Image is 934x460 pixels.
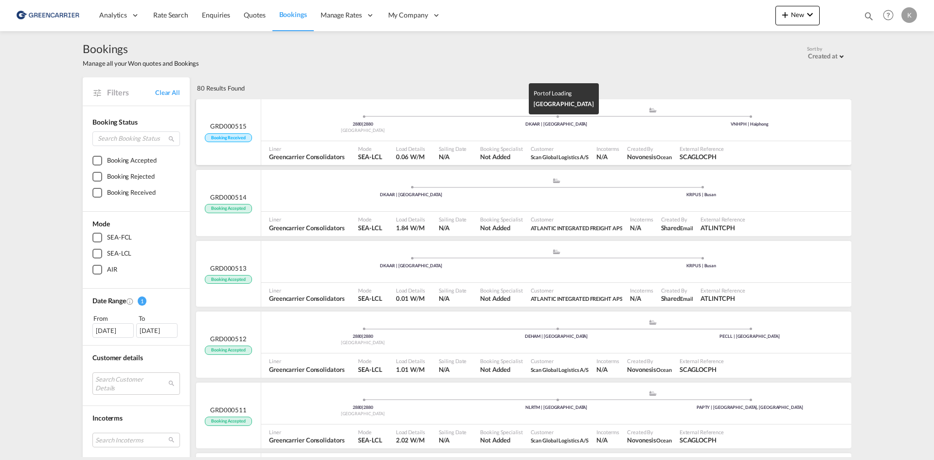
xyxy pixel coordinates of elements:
span: Ocean [656,437,672,443]
span: N/A [439,365,467,374]
div: K [901,7,917,23]
span: ATLANTIC INTEGRATED FREIGHT APS [531,223,623,232]
md-icon: assets/icons/custom/ship-fill.svg [647,391,659,396]
span: GRD000515 [210,122,247,130]
span: Booking Accepted [205,417,251,426]
span: Sailing Date [439,428,467,436]
span: | [362,121,363,127]
span: Mode [358,216,382,223]
md-checkbox: SEA-LCL [92,249,180,258]
div: [DATE] [136,323,178,338]
span: Not Added [480,365,522,374]
div: N/A [596,152,608,161]
div: KRPUS | Busan [557,192,847,198]
div: PAPTY | [GEOGRAPHIC_DATA], [GEOGRAPHIC_DATA] [653,405,846,411]
span: Manage all your Won quotes and Bookings [83,59,199,68]
div: Booking Accepted [107,156,156,166]
span: Not Added [480,294,522,303]
div: GRD000512 Booking Accepted Pickup Denmark assets/icons/custom/ship-fill.svgassets/icons/custom/ro... [196,312,851,378]
span: Ocean [656,154,672,160]
span: Booking Status [92,118,138,126]
span: SCAGLOCPH [680,152,724,161]
span: Booking Accepted [205,346,251,355]
span: Quotes [244,11,265,19]
span: Customer details [92,353,143,362]
md-icon: assets/icons/custom/ship-fill.svg [551,249,562,254]
span: Mode [358,357,382,365]
div: DKAAR | [GEOGRAPHIC_DATA] [460,121,653,128]
span: Not Added [480,436,522,444]
span: SCAGLOCPH [680,365,724,374]
span: Not Added [480,152,522,161]
span: 0.06 W/M [396,153,425,161]
span: Booking Specialist [480,287,522,294]
span: Ocean [656,367,672,373]
md-icon: icon-magnify [168,135,175,143]
span: Sailing Date [439,216,467,223]
div: N/A [630,223,641,232]
span: Not Added [480,223,522,232]
div: N/A [596,365,608,374]
span: ATLANTIC INTEGRATED FREIGHT APS [531,294,623,303]
span: Liner [269,287,344,294]
span: New [779,11,816,18]
div: [GEOGRAPHIC_DATA] [266,128,460,134]
span: N/A [439,223,467,232]
a: Clear All [155,88,180,97]
span: Created By [627,145,672,152]
span: Greencarrier Consolidators [269,223,344,232]
span: GRD000512 [210,334,247,343]
span: Sort by [807,45,822,52]
span: Load Details [396,216,425,223]
div: DKAAR | [GEOGRAPHIC_DATA] [266,192,557,198]
span: Customer [531,357,589,365]
span: 1.84 W/M [396,224,425,232]
span: N/A [439,294,467,303]
span: | [362,333,363,339]
span: Incoterms [596,145,619,152]
span: 2880 [353,405,364,410]
span: Booking Accepted [205,204,251,213]
span: Booking Specialist [480,216,522,223]
div: GRD000511 Booking Accepted Pickup Denmark assets/icons/custom/ship-fill.svgassets/icons/custom/ro... [196,383,851,449]
span: Created By [661,287,693,294]
span: Incoterms [630,287,653,294]
span: | [362,405,363,410]
span: Date Range [92,296,126,305]
span: Rate Search [153,11,188,19]
span: Shared Email [661,294,693,303]
div: Customer details [92,353,180,363]
span: 1.01 W/M [396,366,425,373]
div: Booking Status [92,117,180,127]
div: icon-magnify [863,11,874,25]
span: Incoterms [92,414,123,422]
span: Analytics [99,10,127,20]
md-icon: assets/icons/custom/ship-fill.svg [551,178,562,183]
div: Booking Rejected [107,172,154,182]
div: NLRTM | [GEOGRAPHIC_DATA] [460,405,653,411]
span: Mode [358,287,382,294]
span: Sailing Date [439,287,467,294]
span: 2880 [353,333,364,339]
div: DEHAM | [GEOGRAPHIC_DATA] [460,333,653,340]
div: [GEOGRAPHIC_DATA] [266,411,460,417]
span: Customer [531,287,623,294]
span: From To [DATE][DATE] [92,313,180,338]
span: Mode [358,145,382,152]
span: GRD000513 [210,264,247,273]
span: Liner [269,216,344,223]
div: SEA-FCL [107,233,132,242]
span: Scan Global Logistics A/S [531,367,589,373]
span: 0.01 W/M [396,294,425,302]
span: Booking Specialist [480,145,522,152]
span: Novonesis Ocean [627,152,672,161]
span: External Reference [700,287,745,294]
span: Help [880,7,897,23]
span: Liner [269,357,344,365]
div: To [138,313,180,323]
span: Sailing Date [439,145,467,152]
div: [GEOGRAPHIC_DATA] [266,340,460,346]
md-icon: icon-chevron-down [804,9,816,20]
div: Booking Received [107,188,155,198]
input: Search Booking Status [92,131,180,146]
